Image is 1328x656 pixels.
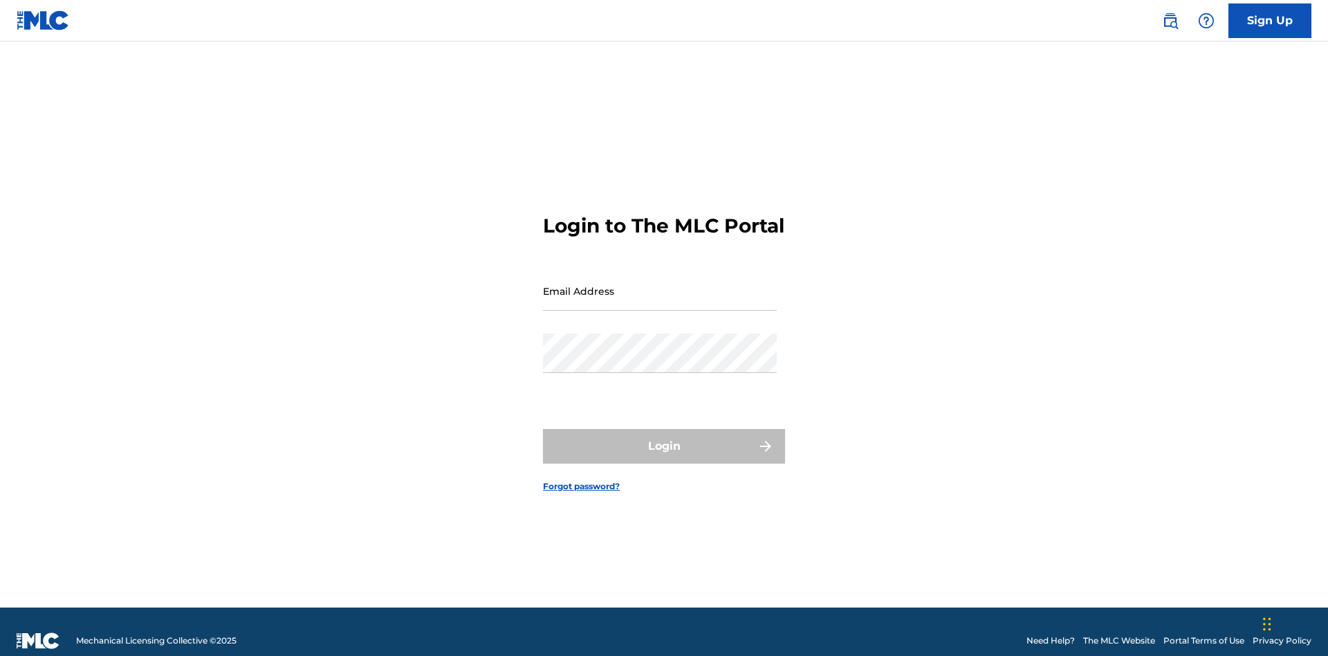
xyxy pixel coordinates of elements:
a: Need Help? [1026,635,1075,647]
img: MLC Logo [17,10,70,30]
h3: Login to The MLC Portal [543,214,784,238]
span: Mechanical Licensing Collective © 2025 [76,635,237,647]
a: Privacy Policy [1253,635,1311,647]
a: The MLC Website [1083,635,1155,647]
a: Public Search [1156,7,1184,35]
img: search [1162,12,1179,29]
a: Sign Up [1228,3,1311,38]
div: Drag [1263,603,1271,645]
img: help [1198,12,1215,29]
img: logo [17,632,59,649]
iframe: Chat Widget [1259,590,1328,656]
a: Portal Terms of Use [1163,635,1244,647]
div: Help [1192,7,1220,35]
a: Forgot password? [543,480,620,493]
